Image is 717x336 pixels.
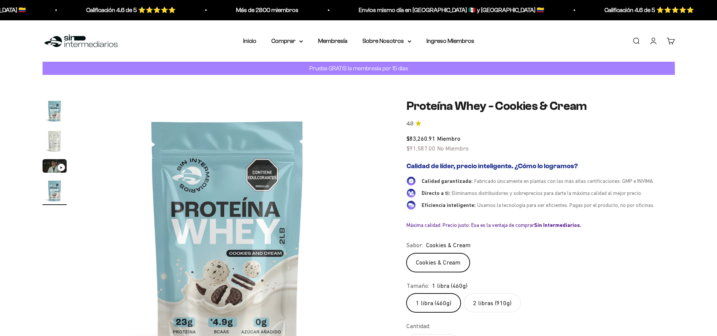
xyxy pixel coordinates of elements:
[534,222,582,228] b: Sin Intermediarios.
[235,5,298,15] p: Más de 2800 miembros
[43,129,67,153] img: Proteína Whey - Cookies & Cream
[437,135,460,142] span: Miembro
[406,189,416,198] img: Directo a ti
[43,179,67,203] img: Proteína Whey - Cookies & Cream
[406,222,675,228] div: Máxima calidad. Precio justo. Esa es la ventaja de comprar
[43,99,67,125] button: Ir al artículo 1
[271,36,303,46] summary: Comprar
[426,38,474,44] a: Ingreso Miembros
[406,120,675,128] a: 4.84.8 de 5.0 estrellas
[406,281,429,291] legend: Tamaño:
[452,190,642,196] span: Eliminamos distribuidores y sobreprecios para darte la máxima calidad al mejor precio.
[406,135,435,142] span: $83,260.91
[308,64,410,73] p: Prueba GRATIS la membresía por 15 días
[406,162,675,170] h2: Calidad de líder, precio inteligente. ¿Cómo lo logramos?
[406,201,416,210] img: Eficiencia inteligente
[406,145,435,152] span: $91,587.00
[604,5,693,15] p: Calificación 4.6 de 5 ⭐️⭐️⭐️⭐️⭐️
[422,202,476,208] span: Eficiencia inteligente:
[318,38,347,44] a: Membresía
[406,240,423,250] legend: Sabor:
[426,240,470,250] span: Cookies & Cream
[406,176,416,185] img: Calidad garantizada
[474,178,654,184] span: Fabricado únicamente en plantas con las más altas certificaciones: GMP e INVIMA.
[43,179,67,205] button: Ir al artículo 4
[422,190,450,196] span: Directo a ti:
[85,5,175,15] p: Calificación 4.6 de 5 ⭐️⭐️⭐️⭐️⭐️
[43,129,67,155] button: Ir al artículo 2
[406,120,413,128] span: 4.8
[43,159,67,175] button: Ir al artículo 3
[243,38,256,44] a: Inicio
[432,281,467,291] span: 1 libra (460g)
[362,36,411,46] summary: Sobre Nosotros
[406,99,675,113] h1: Proteína Whey - Cookies & Cream
[422,178,473,184] span: Calidad garantizada:
[477,202,655,208] span: Usamos la tecnología para ser eficientes. Pagas por el producto, no por oficinas.
[358,5,543,15] p: Envios mismo día en [GEOGRAPHIC_DATA] 🇲🇽 y [GEOGRAPHIC_DATA] 🇨🇴
[406,321,430,331] label: Cantidad:
[437,145,469,152] span: No Miembro
[43,99,67,123] img: Proteína Whey - Cookies & Cream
